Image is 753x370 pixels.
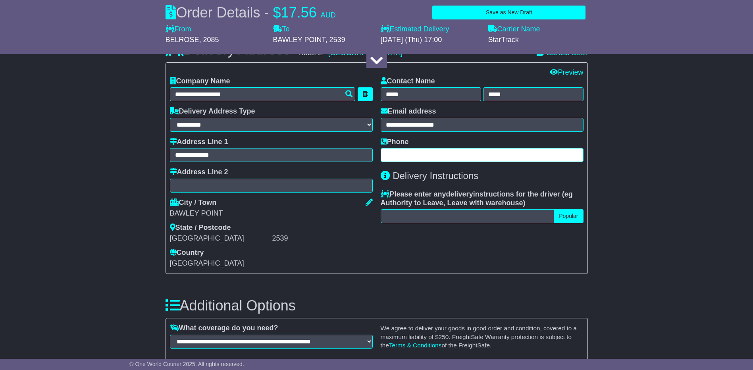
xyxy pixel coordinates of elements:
span: Delivery Instructions [393,170,478,181]
label: From [166,25,191,34]
span: AUD [321,11,336,19]
label: Please enter any instructions for the driver ( ) [381,190,584,207]
label: Phone [381,138,409,146]
span: BAWLEY POINT [273,36,325,44]
label: State / Postcode [170,224,231,232]
label: Company Name [170,77,230,86]
span: eg Authority to Leave, Leave with warehouse [381,190,573,207]
span: 250 [439,333,449,340]
label: Carrier Name [488,25,540,34]
div: StarTrack [488,36,588,44]
span: delivery [446,190,473,198]
span: , 2539 [325,36,345,44]
label: City / Town [170,198,217,207]
div: [GEOGRAPHIC_DATA] [170,234,270,243]
button: Save as New Draft [432,6,585,19]
label: Address Line 2 [170,168,228,177]
a: Preview [550,68,583,76]
label: Contact Name [381,77,435,86]
span: BELROSE [166,36,199,44]
div: Order Details - [166,4,336,21]
span: [GEOGRAPHIC_DATA] [170,259,244,267]
span: $ [273,4,281,21]
span: 17.56 [281,4,317,21]
label: What coverage do you need? [170,324,278,333]
label: To [273,25,290,34]
h3: Additional Options [166,298,588,314]
label: Address Line 1 [170,138,228,146]
label: Delivery Address Type [170,107,255,116]
span: , 2085 [199,36,219,44]
small: We agree to deliver your goods in good order and condition, covered to a maximum liability of $ .... [381,325,577,349]
label: Email address [381,107,436,116]
a: Terms & Conditions [389,342,442,349]
span: © One World Courier 2025. All rights reserved. [129,361,244,367]
div: [DATE] (Thu) 17:00 [381,36,480,44]
button: Popular [554,209,583,223]
label: Country [170,249,204,257]
label: Estimated Delivery [381,25,480,34]
div: BAWLEY POINT [170,209,373,218]
div: 2539 [272,234,373,243]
